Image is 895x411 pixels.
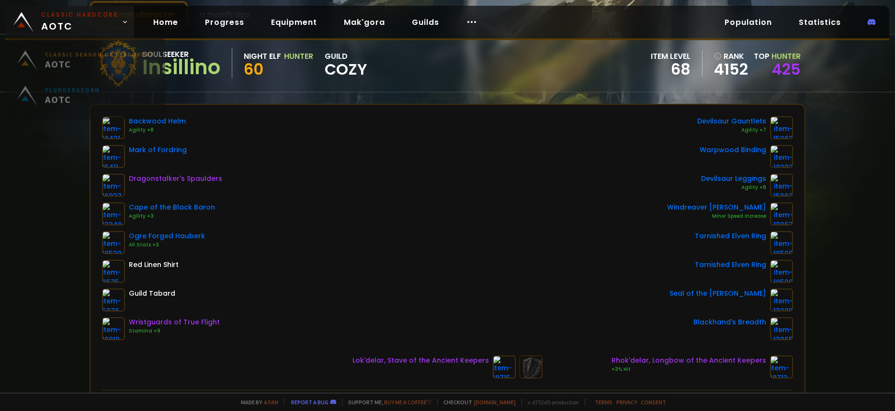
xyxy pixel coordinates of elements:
span: Checkout [437,399,516,406]
small: Plunderstorm [45,92,100,99]
span: AOTC [45,64,154,76]
div: rank [714,50,748,62]
div: All Stats +3 [129,241,205,249]
div: Top [754,50,801,62]
a: Equipment [263,12,325,32]
div: Minor Speed Increase [667,212,766,220]
div: Wristguards of True Flight [129,317,220,327]
a: Guilds [404,12,447,32]
div: Stamina +9 [129,327,220,335]
a: Classic Season of DiscoveryAOTC [11,48,159,84]
div: Tarnished Elven Ring [695,260,766,270]
div: Dragonstalker's Spaulders [129,174,222,184]
div: Devilsaur Leggings [701,174,766,184]
a: Privacy [616,399,637,406]
a: Classic HardcoreAOTC [6,6,134,38]
small: Classic Hardcore [41,11,118,19]
div: Lok'delar, Stave of the Ancient Keepers [352,355,489,366]
div: Night Elf [244,50,281,62]
div: Agility +3 [129,212,215,220]
a: Report a bug [291,399,329,406]
img: item-15062 [770,174,793,197]
img: item-18500 [770,260,793,283]
img: item-2575 [102,260,125,283]
a: PlunderstormAOTC [11,84,159,119]
div: Red Linen Shirt [129,260,179,270]
img: item-13967 [770,202,793,225]
a: Population [717,12,780,32]
div: Rhok'delar, Longbow of the Ancient Keepers [612,355,766,366]
div: 68 [651,62,691,77]
span: 60 [244,58,263,80]
img: item-18393 [770,145,793,168]
a: a fan [264,399,278,406]
img: item-16937 [102,174,125,197]
a: Buy me a coffee [384,399,431,406]
img: item-18421 [102,116,125,139]
a: Consent [641,399,666,406]
div: Insillino [142,60,220,75]
span: AOTC [45,99,100,111]
a: Terms [595,399,612,406]
a: [DOMAIN_NAME] [474,399,516,406]
img: item-15411 [102,145,125,168]
div: Mark of Fordring [129,145,187,155]
div: Seal of the [PERSON_NAME] [669,289,766,299]
img: item-18530 [102,231,125,254]
span: AOTC [41,11,118,33]
a: Statistics [791,12,849,32]
span: Hunter [771,51,801,62]
a: Home [146,12,186,32]
img: item-15063 [770,116,793,139]
span: Cozy [325,62,367,77]
span: Made by [235,399,278,406]
span: Support me, [342,399,431,406]
img: item-18713 [770,355,793,378]
div: +3% Hit [612,366,766,373]
img: item-18812 [102,317,125,340]
a: Mak'gora [336,12,393,32]
div: Cape of the Black Baron [129,202,215,212]
div: Warpwood Binding [700,145,766,155]
div: Windreaver [PERSON_NAME] [667,202,766,212]
div: Devilsaur Gauntlets [697,116,766,126]
div: Hunter [284,50,313,62]
div: guild [325,50,367,77]
img: item-18715 [493,355,516,378]
div: Guild Tabard [129,289,175,299]
span: v. d752d5 - production [521,399,579,406]
div: Tarnished Elven Ring [695,231,766,241]
small: Classic Season of Discovery [45,56,154,64]
div: Agility +8 [129,126,186,134]
div: item level [651,50,691,62]
div: Agility +8 [701,184,766,191]
img: item-13209 [770,289,793,311]
a: Progress [197,12,252,32]
img: item-13340 [102,202,125,225]
a: 4152 [714,62,748,77]
img: item-5976 [102,289,125,311]
a: 425 [772,58,801,80]
div: Soulseeker [142,48,220,60]
div: Blackhand's Breadth [693,317,766,327]
div: Ogre Forged Hauberk [129,231,205,241]
button: Scan character [90,1,188,28]
img: item-13965 [770,317,793,340]
div: Agility +7 [697,126,766,134]
img: item-18500 [770,231,793,254]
